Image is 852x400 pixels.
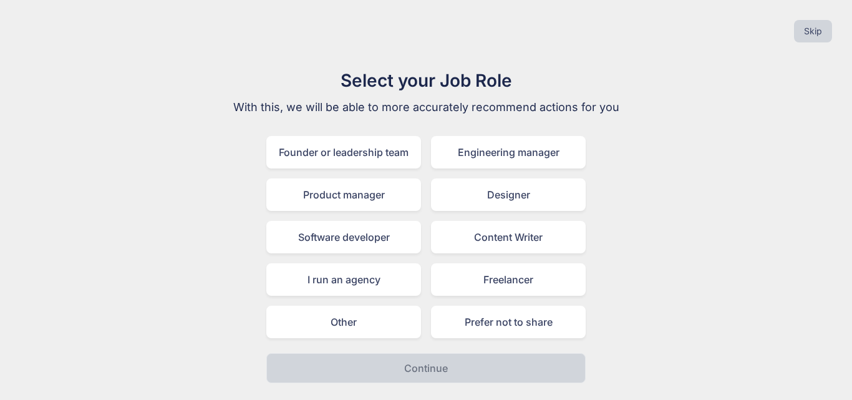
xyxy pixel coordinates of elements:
[794,20,832,42] button: Skip
[266,136,421,168] div: Founder or leadership team
[431,263,586,296] div: Freelancer
[266,353,586,383] button: Continue
[266,221,421,253] div: Software developer
[431,221,586,253] div: Content Writer
[216,67,636,94] h1: Select your Job Role
[266,306,421,338] div: Other
[404,361,448,376] p: Continue
[216,99,636,116] p: With this, we will be able to more accurately recommend actions for you
[431,178,586,211] div: Designer
[266,178,421,211] div: Product manager
[266,263,421,296] div: I run an agency
[431,136,586,168] div: Engineering manager
[431,306,586,338] div: Prefer not to share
